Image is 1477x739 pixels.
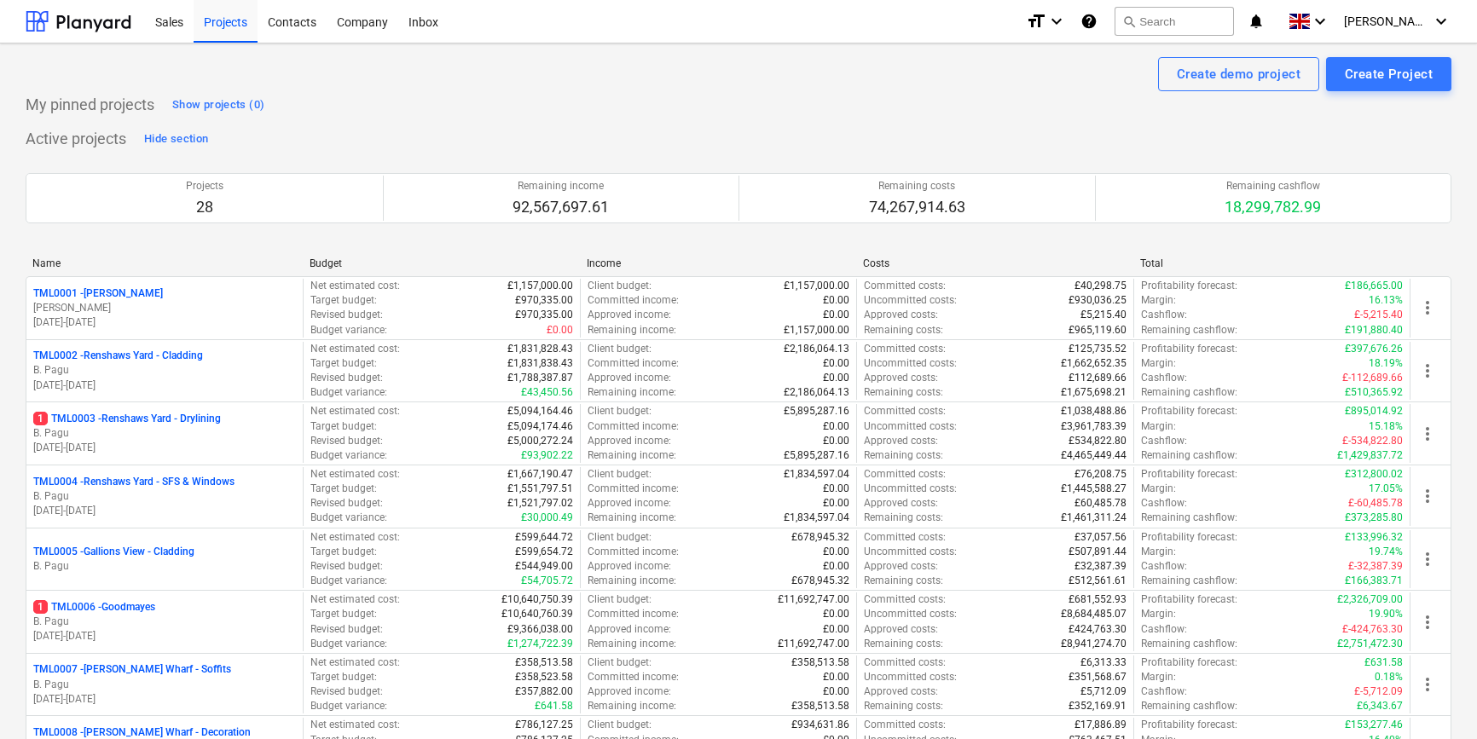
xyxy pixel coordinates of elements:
[33,615,296,629] p: B. Pagu
[864,342,946,356] p: Committed costs :
[823,482,849,496] p: £0.00
[823,559,849,574] p: £0.00
[588,592,652,607] p: Client budget :
[823,434,849,448] p: £0.00
[507,371,573,385] p: £1,788,387.87
[588,496,671,511] p: Approved income :
[1069,323,1127,338] p: £965,119.60
[1417,486,1438,506] span: more_vert
[1074,559,1127,574] p: £32,387.39
[310,385,387,400] p: Budget variance :
[1344,14,1429,28] span: [PERSON_NAME]
[140,125,212,153] button: Hide section
[1061,356,1127,371] p: £1,662,652.35
[507,419,573,434] p: £5,094,174.46
[588,607,679,621] p: Committed income :
[864,356,957,371] p: Uncommitted costs :
[1345,342,1403,356] p: £397,676.26
[521,511,573,525] p: £30,000.49
[1069,592,1127,607] p: £681,552.93
[33,504,296,518] p: [DATE] - [DATE]
[1141,279,1237,293] p: Profitability forecast :
[1354,684,1403,699] p: £-5,712.09
[823,371,849,385] p: £0.00
[1225,179,1321,193] p: Remaining cashflow
[1345,404,1403,419] p: £895,014.92
[1345,574,1403,588] p: £166,383.71
[310,279,400,293] p: Net estimated cost :
[513,179,609,193] p: Remaining income
[823,670,849,684] p: £0.00
[507,404,573,419] p: £5,094,164.46
[1354,308,1403,322] p: £-5,215.40
[1074,279,1127,293] p: £40,298.75
[32,257,296,269] div: Name
[172,95,264,115] div: Show projects (0)
[588,448,676,463] p: Remaining income :
[1337,637,1403,651] p: £2,751,472.30
[33,286,163,301] p: TML0001 - [PERSON_NAME]
[33,662,296,706] div: TML0007 -[PERSON_NAME] Wharf - SoffitsB. Pagu[DATE]-[DATE]
[1069,371,1127,385] p: £112,689.66
[864,419,957,434] p: Uncommitted costs :
[310,293,377,308] p: Target budget :
[310,655,400,670] p: Net estimated cost :
[1141,419,1176,434] p: Margin :
[33,662,231,677] p: TML0007 - [PERSON_NAME] Wharf - Soffits
[1345,511,1403,525] p: £373,285.80
[1080,308,1127,322] p: £5,215.40
[784,323,849,338] p: £1,157,000.00
[1141,342,1237,356] p: Profitability forecast :
[33,600,296,644] div: 1TML0006 -GoodmayesB. Pagu[DATE]-[DATE]
[310,434,383,448] p: Revised budget :
[588,637,676,651] p: Remaining income :
[864,448,943,463] p: Remaining costs :
[515,308,573,322] p: £970,335.00
[33,475,235,489] p: TML0004 - Renshaws Yard - SFS & Windows
[186,197,223,217] p: 28
[1342,434,1403,448] p: £-534,822.80
[864,404,946,419] p: Committed costs :
[823,356,849,371] p: £0.00
[515,655,573,670] p: £358,513.58
[823,308,849,322] p: £0.00
[33,629,296,644] p: [DATE] - [DATE]
[310,257,573,269] div: Budget
[588,293,679,308] p: Committed income :
[1061,607,1127,621] p: £8,684,485.07
[507,434,573,448] p: £5,000,272.24
[1310,11,1330,32] i: keyboard_arrow_down
[310,404,400,419] p: Net estimated cost :
[33,441,296,455] p: [DATE] - [DATE]
[33,545,194,559] p: TML0005 - Gallions View - Cladding
[507,356,573,371] p: £1,831,838.43
[33,412,221,426] p: TML0003 - Renshaws Yard - Drylining
[1369,356,1403,371] p: 18.19%
[784,342,849,356] p: £2,186,064.13
[507,467,573,482] p: £1,667,190.47
[507,622,573,637] p: £9,366,038.00
[1369,419,1403,434] p: 15.18%
[515,293,573,308] p: £970,335.00
[784,404,849,419] p: £5,895,287.16
[521,574,573,588] p: £54,705.72
[33,286,296,330] div: TML0001 -[PERSON_NAME][PERSON_NAME][DATE]-[DATE]
[588,545,679,559] p: Committed income :
[864,670,957,684] p: Uncommitted costs :
[1141,385,1237,400] p: Remaining cashflow :
[1345,323,1403,338] p: £191,880.40
[515,530,573,545] p: £599,644.72
[33,559,296,574] p: B. Pagu
[1392,657,1477,739] iframe: Chat Widget
[823,496,849,511] p: £0.00
[1141,308,1187,322] p: Cashflow :
[588,699,676,713] p: Remaining income :
[864,545,957,559] p: Uncommitted costs :
[1141,545,1176,559] p: Margin :
[1357,699,1403,713] p: £6,343.67
[864,637,943,651] p: Remaining costs :
[864,308,938,322] p: Approved costs :
[33,301,296,315] p: [PERSON_NAME]
[1141,574,1237,588] p: Remaining cashflow :
[33,678,296,692] p: B. Pagu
